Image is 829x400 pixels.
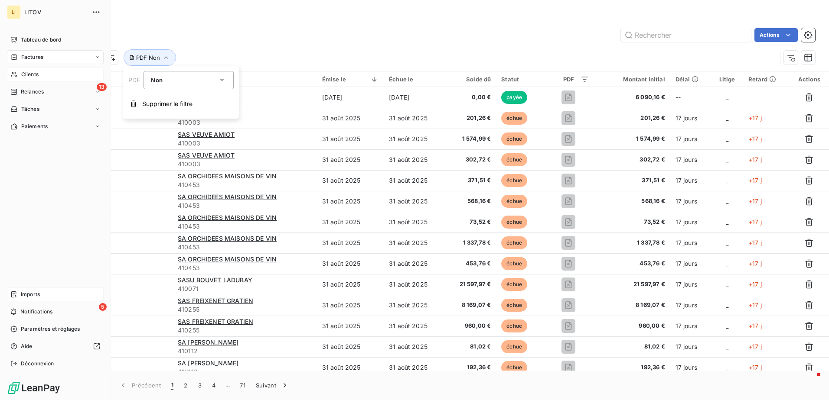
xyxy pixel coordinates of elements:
span: SAS VEUVE AMIOT [178,131,235,138]
a: Aide [7,339,104,353]
div: Statut [501,76,538,83]
div: Client [178,76,312,83]
span: +17 j [748,135,762,142]
td: -- [670,87,711,108]
span: 13 [97,83,107,91]
span: 410071 [178,284,312,293]
td: 31 août 2025 [384,295,443,316]
span: _ [726,322,728,329]
span: LITOV [24,9,87,16]
span: 453,76 € [600,259,665,268]
td: 17 jours [670,212,711,232]
span: SASU BOUVET LADUBAY [178,276,252,284]
span: 410453 [178,181,312,189]
span: 410003 [178,160,312,168]
td: 17 jours [670,108,711,129]
span: échue [501,236,527,249]
span: PDF [128,76,140,84]
span: SAS VEUVE AMIOT [178,152,235,159]
td: 17 jours [670,253,711,274]
button: 3 [193,376,207,394]
td: 17 jours [670,336,711,357]
span: 81,02 € [448,342,491,351]
span: SA ORCHIDEES MAISONS DE VIN [178,172,277,180]
span: échue [501,216,527,229]
span: Déconnexion [21,360,54,368]
span: échue [501,112,527,125]
span: 410453 [178,201,312,210]
td: 31 août 2025 [384,129,443,149]
td: 31 août 2025 [317,191,384,212]
span: +17 j [748,218,762,226]
span: Paiements [21,123,48,130]
span: Imports [21,290,40,298]
span: Tableau de bord [21,36,61,44]
td: 31 août 2025 [384,357,443,378]
span: +17 j [748,197,762,205]
span: échue [501,278,527,291]
span: 371,51 € [600,176,665,185]
div: Émise le [322,76,379,83]
td: 31 août 2025 [317,212,384,232]
span: 192,36 € [600,363,665,372]
td: 31 août 2025 [384,191,443,212]
span: SA ORCHIDEES MAISONS DE VIN [178,255,277,263]
span: … [221,378,235,392]
span: Supprimer le filtre [142,100,193,108]
span: échue [501,319,527,332]
td: 17 jours [670,149,711,170]
span: échue [501,195,527,208]
span: 1 337,78 € [448,239,491,247]
td: 17 jours [670,295,711,316]
span: +17 j [748,322,762,329]
span: 201,26 € [448,114,491,123]
span: +17 j [748,301,762,309]
td: 31 août 2025 [384,274,443,295]
span: 73,52 € [448,218,491,226]
span: _ [726,156,728,163]
span: _ [726,301,728,309]
div: Montant initial [600,76,665,83]
span: Non [151,77,162,84]
span: 410255 [178,326,312,335]
td: 31 août 2025 [317,274,384,295]
span: 1 574,99 € [600,135,665,143]
span: 410453 [178,264,312,272]
td: 17 jours [670,232,711,253]
span: 410112 [178,347,312,355]
span: +17 j [748,177,762,184]
span: +17 j [748,260,762,267]
span: 960,00 € [600,322,665,330]
div: Actions [795,76,824,83]
img: Logo LeanPay [7,381,61,395]
td: 31 août 2025 [317,149,384,170]
td: 17 jours [670,129,711,149]
span: 410255 [178,305,312,314]
span: 192,36 € [448,363,491,372]
td: 31 août 2025 [317,129,384,149]
span: échue [501,174,527,187]
span: _ [726,281,728,288]
td: 31 août 2025 [317,232,384,253]
button: 71 [235,376,251,394]
td: 31 août 2025 [384,232,443,253]
span: échue [501,257,527,270]
span: _ [726,343,728,350]
span: Factures [21,53,43,61]
iframe: Intercom live chat [800,371,820,391]
span: PDF Non [136,54,160,61]
span: 410453 [178,222,312,231]
span: _ [726,135,728,142]
span: échue [501,153,527,166]
span: _ [726,114,728,122]
span: _ [726,364,728,371]
div: Litige [716,76,738,83]
span: +17 j [748,239,762,246]
span: 1 574,99 € [448,135,491,143]
span: +17 j [748,281,762,288]
span: 410453 [178,243,312,252]
span: +17 j [748,156,762,163]
span: 8 169,07 € [448,301,491,310]
span: Relances [21,88,44,96]
span: 6 090,16 € [600,93,665,102]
